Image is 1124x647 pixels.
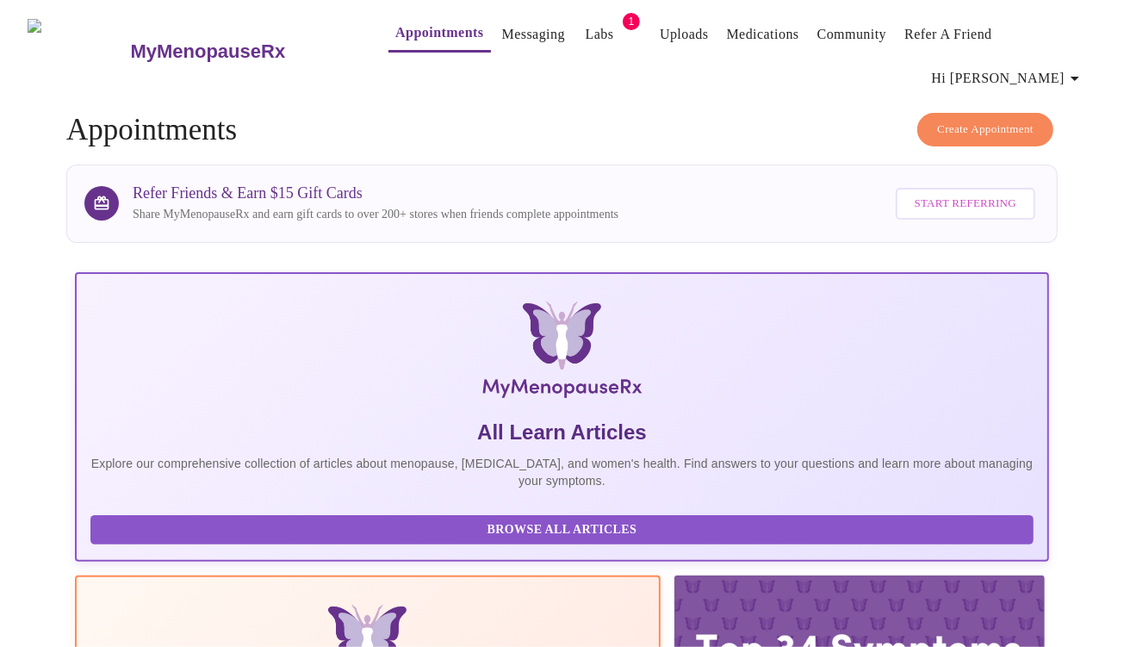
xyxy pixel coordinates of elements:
[502,22,565,47] a: Messaging
[653,17,716,52] button: Uploads
[937,120,1034,140] span: Create Appointment
[237,302,887,405] img: MyMenopauseRx Logo
[917,113,1053,146] button: Create Appointment
[623,13,640,30] span: 1
[128,22,354,82] a: MyMenopauseRx
[817,22,887,47] a: Community
[660,22,709,47] a: Uploads
[133,206,618,223] p: Share MyMenopauseRx and earn gift cards to over 200+ stores when friends complete appointments
[90,515,1034,545] button: Browse All Articles
[90,419,1034,446] h5: All Learn Articles
[28,19,128,84] img: MyMenopauseRx Logo
[90,455,1034,489] p: Explore our comprehensive collection of articles about menopause, [MEDICAL_DATA], and women's hea...
[925,61,1092,96] button: Hi [PERSON_NAME]
[896,188,1035,220] button: Start Referring
[915,194,1016,214] span: Start Referring
[586,22,614,47] a: Labs
[932,66,1085,90] span: Hi [PERSON_NAME]
[133,184,618,202] h3: Refer Friends & Earn $15 Gift Cards
[108,519,1016,541] span: Browse All Articles
[904,22,992,47] a: Refer a Friend
[130,40,285,63] h3: MyMenopauseRx
[66,113,1058,147] h4: Appointments
[891,179,1040,228] a: Start Referring
[572,17,627,52] button: Labs
[495,17,572,52] button: Messaging
[897,17,999,52] button: Refer a Friend
[810,17,894,52] button: Community
[388,16,490,53] button: Appointments
[395,21,483,45] a: Appointments
[720,17,806,52] button: Medications
[90,521,1038,536] a: Browse All Articles
[727,22,799,47] a: Medications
